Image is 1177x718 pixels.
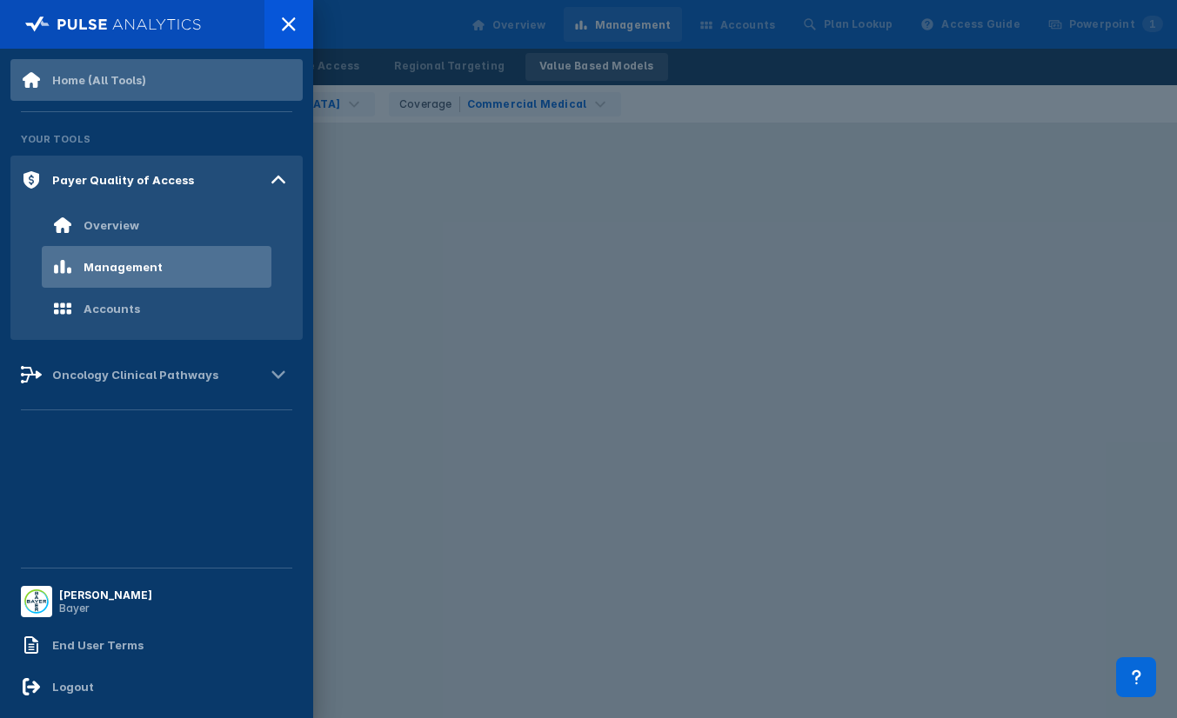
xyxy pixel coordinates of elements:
div: Accounts [84,302,140,316]
div: Logout [52,680,94,694]
div: Management [84,260,163,274]
div: Overview [84,218,139,232]
img: pulse-logo-full-white.svg [25,12,202,37]
div: Your Tools [10,123,303,156]
div: [PERSON_NAME] [59,588,152,602]
a: Overview [10,204,303,246]
a: End User Terms [10,624,303,666]
img: menu button [24,589,49,614]
div: Oncology Clinical Pathways [52,368,218,382]
div: End User Terms [52,638,144,652]
a: Home (All Tools) [10,59,303,101]
div: Contact Support [1116,657,1156,697]
div: Bayer [59,602,152,615]
div: Home (All Tools) [52,73,146,87]
a: Accounts [10,288,303,329]
div: Payer Quality of Access [52,173,194,187]
a: Management [10,246,303,288]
